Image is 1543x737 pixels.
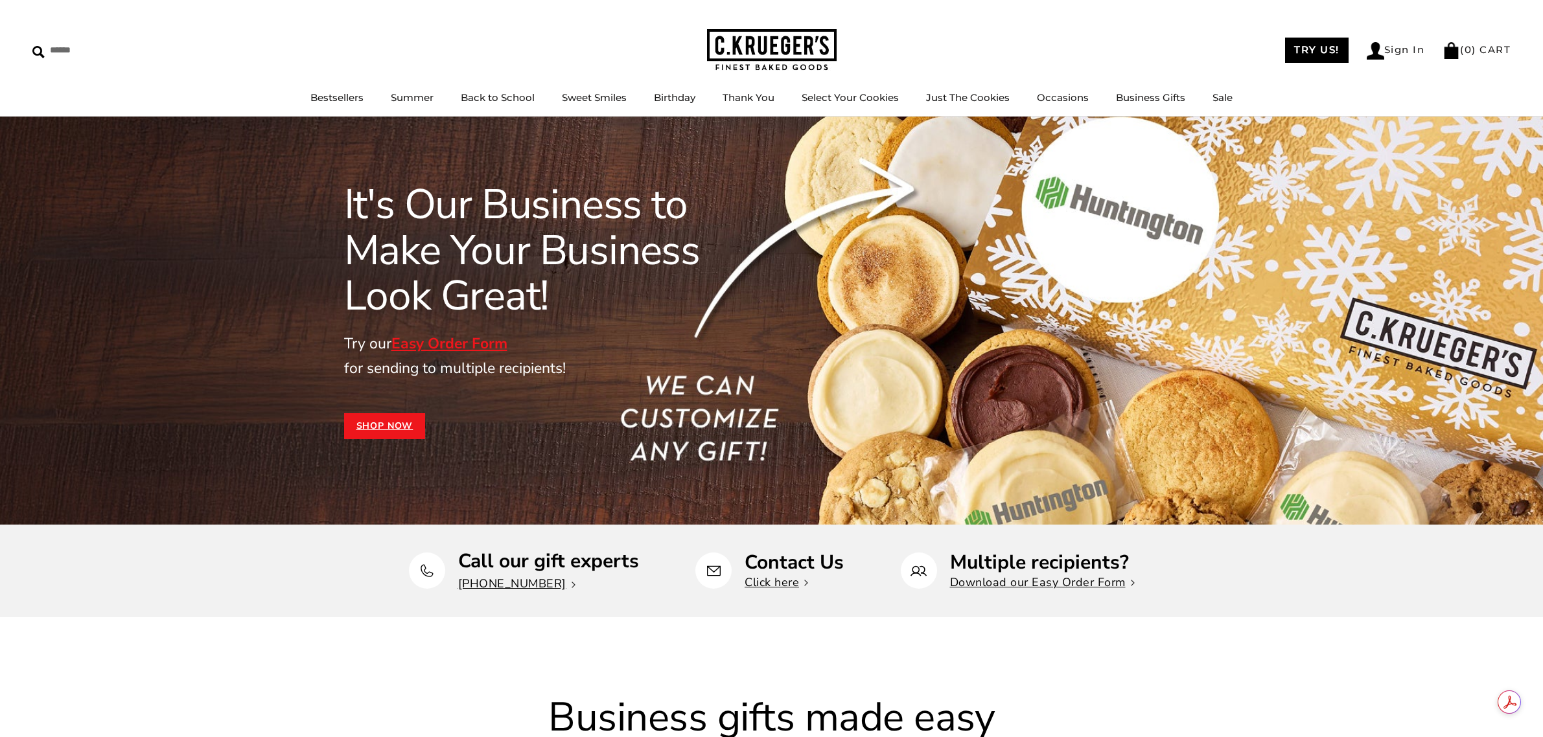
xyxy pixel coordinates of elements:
[706,563,722,579] img: Contact Us
[1443,42,1460,59] img: Bag
[926,91,1010,104] a: Just The Cookies
[344,413,426,439] a: Shop Now
[32,46,45,58] img: Search
[1285,38,1349,63] a: TRY US!
[950,574,1135,590] a: Download our Easy Order Form
[458,576,575,591] a: [PHONE_NUMBER]
[461,91,535,104] a: Back to School
[1116,91,1185,104] a: Business Gifts
[391,334,507,354] a: Easy Order Form
[32,40,187,60] input: Search
[310,91,364,104] a: Bestsellers
[950,552,1135,573] p: Multiple recipients?
[391,91,434,104] a: Summer
[458,551,639,571] p: Call our gift experts
[1443,43,1511,56] a: (0) CART
[1037,91,1089,104] a: Occasions
[723,91,774,104] a: Thank You
[1367,42,1384,60] img: Account
[745,552,844,573] p: Contact Us
[745,574,808,590] a: Click here
[419,563,435,579] img: Call our gift experts
[1465,43,1472,56] span: 0
[654,91,695,104] a: Birthday
[1367,42,1425,60] a: Sign In
[344,182,756,319] h1: It's Our Business to Make Your Business Look Great!
[1212,91,1233,104] a: Sale
[911,563,927,579] img: Multiple recipients?
[562,91,627,104] a: Sweet Smiles
[344,332,756,381] p: Try our for sending to multiple recipients!
[802,91,899,104] a: Select Your Cookies
[707,29,837,71] img: C.KRUEGER'S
